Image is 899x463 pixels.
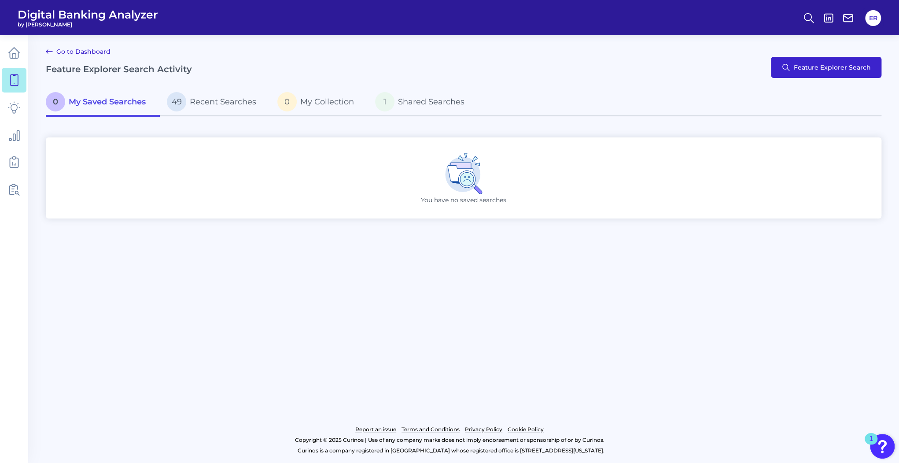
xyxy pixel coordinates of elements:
span: 1 [375,92,394,111]
a: Privacy Policy [465,424,502,435]
div: 1 [869,439,873,450]
span: Recent Searches [190,97,256,107]
span: 0 [277,92,297,111]
button: Feature Explorer Search [771,57,881,78]
span: Shared Searches [398,97,464,107]
a: Cookie Policy [508,424,544,435]
a: 1Shared Searches [368,89,479,117]
h2: Feature Explorer Search Activity [46,64,192,74]
span: My Collection [300,97,354,107]
p: Copyright © 2025 Curinos | Use of any company marks does not imply endorsement or sponsorship of ... [43,435,856,445]
a: Terms and Conditions [402,424,460,435]
a: Go to Dashboard [46,46,111,57]
a: Report an issue [355,424,396,435]
span: Feature Explorer Search [794,64,871,71]
a: 0My Saved Searches [46,89,160,117]
a: 0My Collection [270,89,368,117]
span: My Saved Searches [69,97,146,107]
span: Digital Banking Analyzer [18,8,158,21]
p: Curinos is a company registered in [GEOGRAPHIC_DATA] whose registered office is [STREET_ADDRESS][... [46,445,856,456]
button: Open Resource Center, 1 new notification [870,434,895,459]
span: 49 [167,92,186,111]
div: You have no saved searches [46,137,881,219]
span: 0 [46,92,65,111]
button: ER [865,10,881,26]
span: by [PERSON_NAME] [18,21,158,28]
a: 49Recent Searches [160,89,270,117]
